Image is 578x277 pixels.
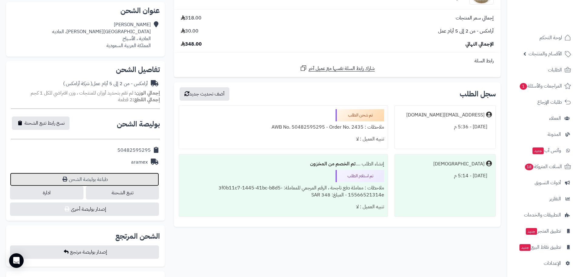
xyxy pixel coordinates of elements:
[300,64,375,72] a: شارك رابط السلة نفسها مع عميل آخر
[31,89,133,97] span: لم تقم بتحديد أوزان للمنتجات ، وزن افتراضي للكل 1 كجم
[511,224,574,238] a: تطبيق المتجرجديد
[118,96,160,103] small: 2 قطعة
[511,63,574,77] a: الطلبات
[433,161,485,168] div: [DEMOGRAPHIC_DATA]
[511,192,574,206] a: التقارير
[524,162,562,171] span: السلات المتروكة
[183,133,384,145] div: تنبيه العميل : لا
[511,95,574,109] a: طلبات الإرجاع
[183,158,384,170] div: إنشاء الطلب ....
[519,82,562,90] span: المراجعات والأسئلة
[511,240,574,254] a: تطبيق نقاط البيعجديد
[525,227,561,235] span: تطبيق المتجر
[63,80,148,87] div: أرامكس - من 2 إلى 5 أيام عمل
[544,259,561,268] span: الإعدادات
[117,120,160,128] h2: بوليصة الشحن
[548,130,561,139] span: المدونة
[524,211,561,219] span: التطبيقات والخدمات
[511,256,574,271] a: الإعدادات
[465,41,494,48] span: الإجمالي النهائي
[176,57,498,64] div: رابط السلة
[511,127,574,142] a: المدونة
[63,80,92,87] span: ( شركة أرامكس )
[548,66,562,74] span: الطلبات
[183,121,384,133] div: ملاحظات : AWB No. 50482595295 - Order No. 2435
[133,96,160,103] strong: إجمالي القطع:
[511,111,574,126] a: العملاء
[134,89,160,97] strong: إجمالي الوزن:
[519,243,561,251] span: تطبيق نقاط البيع
[11,66,160,73] h2: تفاصيل الشحن
[406,112,485,119] div: [EMAIL_ADDRESS][DOMAIN_NAME]
[10,173,159,186] a: طباعة بوليصة الشحن
[117,147,151,154] div: 50482595295
[511,30,574,45] a: لوحة التحكم
[532,146,561,155] span: وآتس آب
[438,28,494,35] span: أرامكس - من 2 إلى 5 أيام عمل
[526,228,537,235] span: جديد
[549,195,561,203] span: التقارير
[456,15,494,22] span: إجمالي سعر المنتجات
[525,164,533,170] span: 18
[511,143,574,158] a: وآتس آبجديد
[535,178,561,187] span: أدوات التسويق
[519,244,531,251] span: جديد
[310,160,356,168] b: تم الخصم من المخزون
[549,114,561,123] span: العملاء
[511,208,574,222] a: التطبيقات والخدمات
[398,121,492,133] div: [DATE] - 5:36 م
[183,201,384,213] div: تنبيه العميل : لا
[10,203,159,216] button: إصدار بوليصة أخرى
[52,21,151,49] div: [PERSON_NAME] [GEOGRAPHIC_DATA][PERSON_NAME]، العاديه العادية ، الأسياح المملكة العربية السعودية
[309,65,375,72] span: شارك رابط السلة نفسها مع عميل آخر
[539,33,562,42] span: لوحة التحكم
[529,50,562,58] span: الأقسام والمنتجات
[336,109,384,121] div: تم شحن الطلب
[511,175,574,190] a: أدوات التسويق
[25,119,65,127] span: نسخ رابط تتبع الشحنة
[537,98,562,106] span: طلبات الإرجاع
[181,41,202,48] span: 348.00
[86,186,159,199] a: تتبع الشحنة
[9,253,24,268] div: Open Intercom Messenger
[10,186,83,199] a: ادارة
[398,170,492,182] div: [DATE] - 5:14 م
[115,233,160,240] h2: الشحن المرتجع
[10,245,159,259] button: إصدار بوليصة مرتجع
[181,28,198,35] span: 30.00
[336,170,384,182] div: تم استلام الطلب
[131,159,148,166] div: aramex
[180,87,229,101] button: أضف تحديث جديد
[511,79,574,93] a: المراجعات والأسئلة1
[460,90,496,98] h3: سجل الطلب
[11,7,160,14] h2: عنوان الشحن
[520,83,527,90] span: 1
[511,159,574,174] a: السلات المتروكة18
[183,182,384,201] div: ملاحظات : معاملة دفع ناجحة ، الرقم المرجعي للمعاملة: 3f0b11c7-1445-41bc-b8d5-15566521314e - المبل...
[532,147,544,154] span: جديد
[181,15,201,22] span: 318.00
[12,116,69,130] button: نسخ رابط تتبع الشحنة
